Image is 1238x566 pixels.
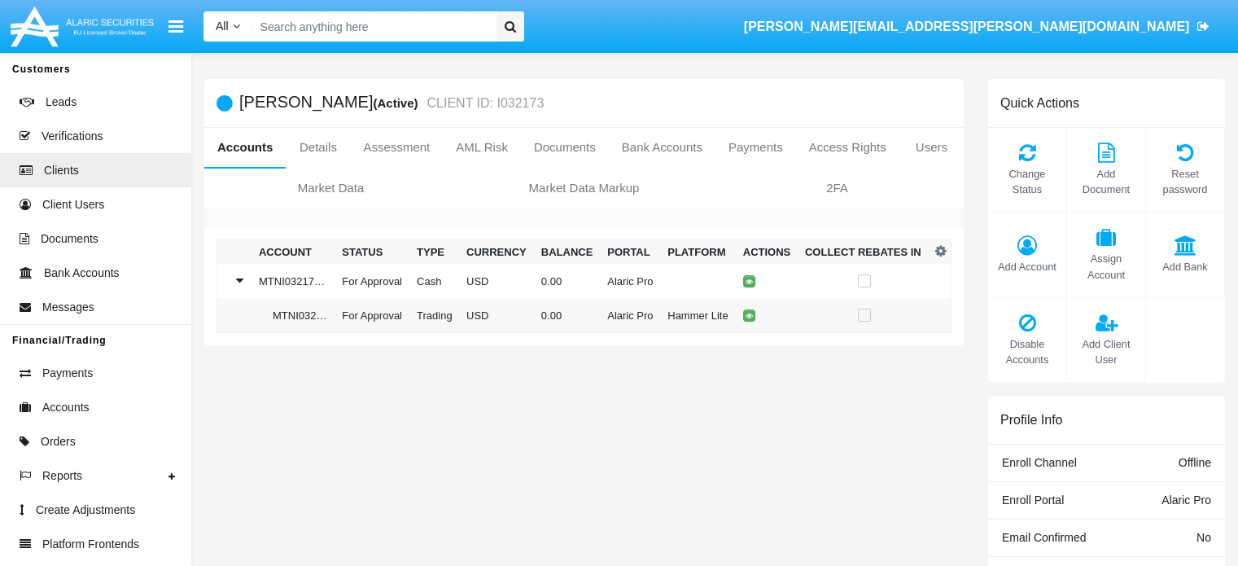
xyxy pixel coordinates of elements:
[203,18,252,35] a: All
[899,128,964,167] a: Users
[42,299,94,316] span: Messages
[42,128,103,145] span: Verifications
[216,20,229,33] span: All
[535,298,601,333] td: 0.00
[335,264,410,298] td: For Approval
[661,298,737,333] td: Hammer Lite
[44,265,120,282] span: Bank Accounts
[351,128,444,167] a: Assessment
[42,536,139,553] span: Platform Frontends
[1196,531,1211,544] span: No
[744,20,1190,33] span: [PERSON_NAME][EMAIL_ADDRESS][PERSON_NAME][DOMAIN_NAME]
[42,365,93,382] span: Payments
[737,240,798,265] th: Actions
[335,240,410,265] th: Status
[36,502,135,519] span: Create Adjustments
[535,264,601,298] td: 0.00
[1002,531,1086,544] span: Email Confirmed
[204,169,457,208] a: Market Data
[1154,259,1216,274] span: Add Bank
[460,240,535,265] th: Currency
[1075,336,1137,367] span: Add Client User
[286,128,350,167] a: Details
[661,240,737,265] th: Platform
[252,240,335,265] th: Account
[1000,95,1079,111] h6: Quick Actions
[535,240,601,265] th: Balance
[42,196,104,213] span: Client Users
[1002,456,1077,469] span: Enroll Channel
[996,166,1058,197] span: Change Status
[1002,494,1064,507] span: Enroll Portal
[996,336,1058,367] span: Disable Accounts
[1075,251,1137,282] span: Assign Account
[601,264,661,298] td: Alaric Pro
[204,128,286,167] a: Accounts
[996,259,1058,274] span: Add Account
[601,240,661,265] th: Portal
[252,11,491,42] input: Search
[423,97,545,110] small: CLIENT ID: I032173
[44,162,79,179] span: Clients
[373,94,422,112] div: (Active)
[460,264,535,298] td: USD
[601,298,661,333] td: Alaric Pro
[736,4,1218,50] a: [PERSON_NAME][EMAIL_ADDRESS][PERSON_NAME][DOMAIN_NAME]
[443,128,521,167] a: AML Risk
[410,264,460,298] td: Cash
[1154,166,1216,197] span: Reset password
[41,433,76,450] span: Orders
[1179,456,1211,469] span: Offline
[460,298,535,333] td: USD
[252,298,335,333] td: MTNI032173A1
[8,2,156,50] img: Logo image
[410,298,460,333] td: Trading
[410,240,460,265] th: Type
[715,128,796,167] a: Payments
[711,169,964,208] a: 2FA
[521,128,609,167] a: Documents
[252,264,335,298] td: MTNI032173AC1
[239,94,544,112] h5: [PERSON_NAME]
[1075,166,1137,197] span: Add Document
[1000,412,1062,428] h6: Profile Info
[796,128,899,167] a: Access Rights
[457,169,711,208] a: Market Data Markup
[1161,494,1211,507] span: Alaric Pro
[609,128,715,167] a: Bank Accounts
[798,240,931,265] th: Collect Rebates In
[46,94,77,111] span: Leads
[335,298,410,333] td: For Approval
[42,399,90,416] span: Accounts
[41,230,98,248] span: Documents
[42,467,82,485] span: Reports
